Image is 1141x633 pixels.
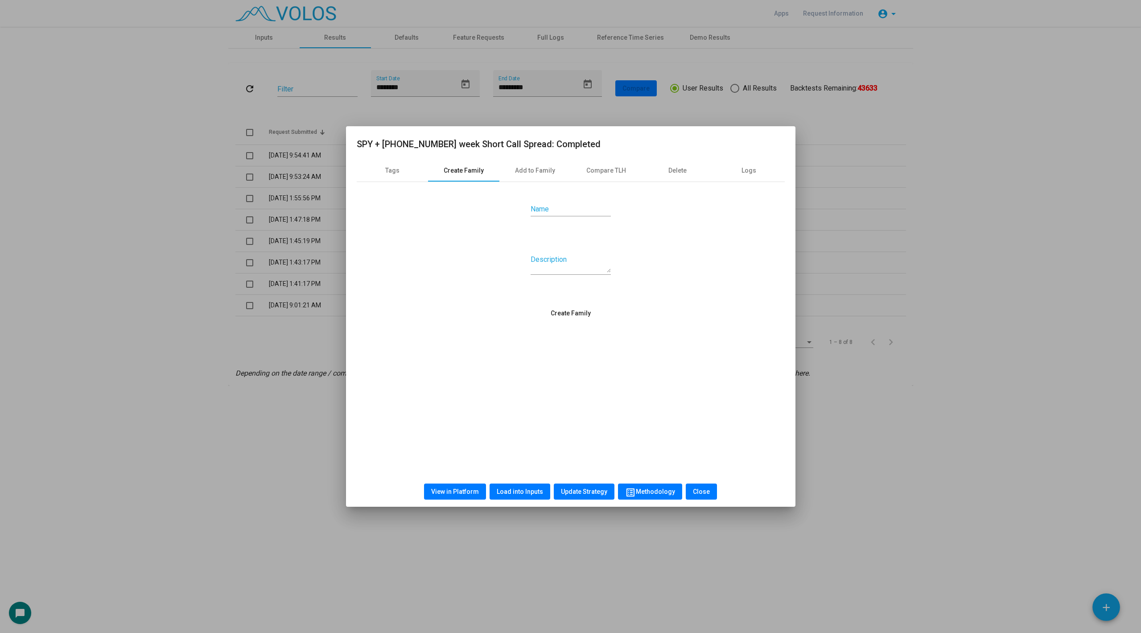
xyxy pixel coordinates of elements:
[357,137,785,151] h2: SPY + [PHONE_NUMBER] week Short Call Spread: Completed
[625,487,636,498] mat-icon: list_alt
[693,488,710,495] span: Close
[551,310,591,317] span: Create Family
[586,166,626,175] div: Compare TLH
[431,488,479,495] span: View in Platform
[490,484,550,500] button: Load into Inputs
[561,488,607,495] span: Update Strategy
[444,166,484,175] div: Create Family
[618,484,682,500] button: Methodology
[515,166,555,175] div: Add to Family
[554,484,614,500] button: Update Strategy
[497,488,543,495] span: Load into Inputs
[741,166,756,175] div: Logs
[625,488,675,495] span: Methodology
[686,484,717,500] button: Close
[385,166,400,175] div: Tags
[544,305,598,321] button: Create Family
[424,484,486,500] button: View in Platform
[668,166,687,175] div: Delete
